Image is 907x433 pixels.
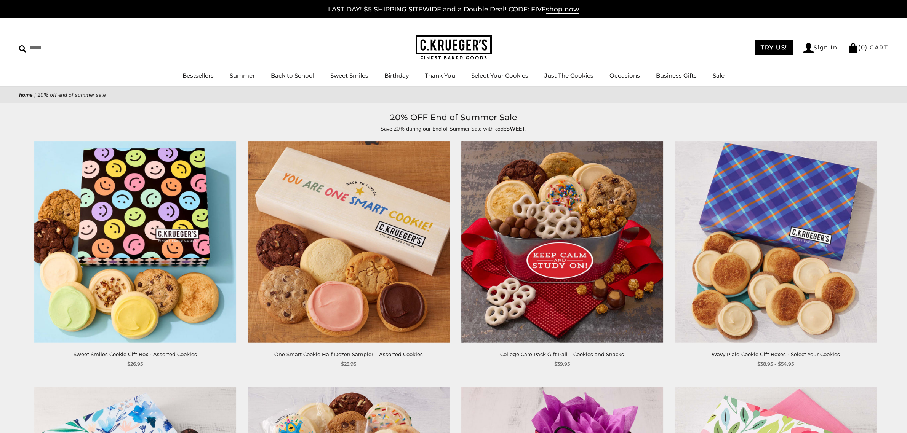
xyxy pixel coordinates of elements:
a: Business Gifts [656,72,697,79]
input: Search [19,42,110,54]
a: One Smart Cookie Half Dozen Sampler – Assorted Cookies [274,351,423,357]
span: $38.95 - $54.95 [757,360,794,368]
img: Bag [848,43,858,53]
span: 20% OFF End of Summer Sale [37,91,106,99]
span: shop now [546,5,579,14]
a: LAST DAY! $5 SHIPPING SITEWIDE and a Double Deal! CODE: FIVEshop now [328,5,579,14]
nav: breadcrumbs [19,91,888,99]
a: Wavy Plaid Cookie Gift Boxes - Select Your Cookies [712,351,840,357]
a: TRY US! [755,40,793,55]
img: C.KRUEGER'S [416,35,492,60]
span: $23.95 [341,360,356,368]
a: Select Your Cookies [471,72,528,79]
span: 0 [861,44,865,51]
p: Save 20% during our End of Summer Sale with code . [278,124,629,133]
span: | [34,91,36,99]
img: Wavy Plaid Cookie Gift Boxes - Select Your Cookies [675,141,877,343]
span: $39.95 [554,360,570,368]
span: $26.95 [127,360,143,368]
a: Just The Cookies [544,72,593,79]
img: Sweet Smiles Cookie Gift Box - Assorted Cookies [34,141,236,343]
a: Sale [713,72,725,79]
a: Sign In [803,43,838,53]
a: Birthday [384,72,409,79]
a: Summer [230,72,255,79]
img: College Care Pack Gift Pail – Cookies and Snacks [461,141,663,343]
a: Bestsellers [182,72,214,79]
a: Home [19,91,33,99]
a: Sweet Smiles [330,72,368,79]
a: Occasions [609,72,640,79]
img: One Smart Cookie Half Dozen Sampler – Assorted Cookies [248,141,450,343]
a: Thank You [425,72,455,79]
a: Sweet Smiles Cookie Gift Box - Assorted Cookies [74,351,197,357]
a: College Care Pack Gift Pail – Cookies and Snacks [500,351,624,357]
img: Search [19,45,26,53]
a: (0) CART [848,44,888,51]
a: Back to School [271,72,314,79]
strong: SWEET [506,125,525,132]
img: Account [803,43,814,53]
h1: 20% OFF End of Summer Sale [30,111,877,124]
